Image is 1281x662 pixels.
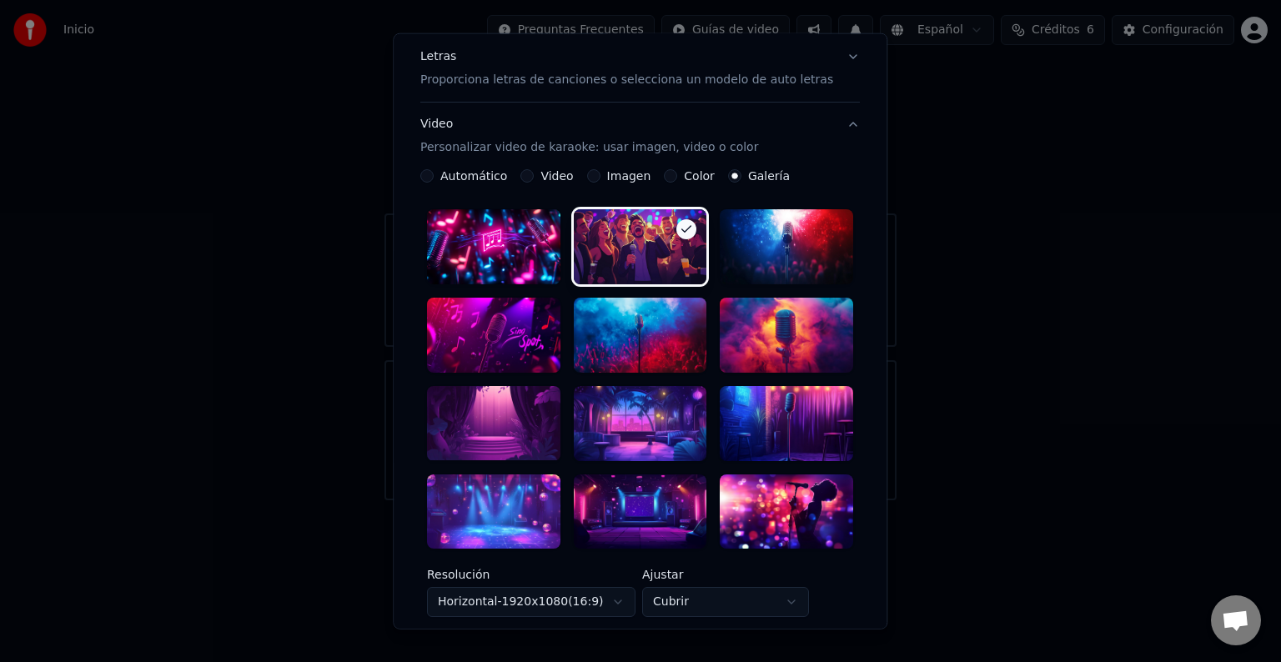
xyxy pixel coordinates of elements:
label: Color [685,170,716,182]
label: Imagen [607,170,651,182]
label: Ajustar [642,569,809,580]
button: LetrasProporciona letras de canciones o selecciona un modelo de auto letras [420,35,860,102]
label: Video [541,170,574,182]
div: Video [420,116,758,156]
div: Letras [420,48,456,65]
button: VideoPersonalizar video de karaoke: usar imagen, video o color [420,103,860,169]
label: Galería [748,170,790,182]
p: Proporciona letras de canciones o selecciona un modelo de auto letras [420,72,833,88]
label: Resolución [427,569,635,580]
label: Automático [440,170,507,182]
p: Personalizar video de karaoke: usar imagen, video o color [420,139,758,156]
